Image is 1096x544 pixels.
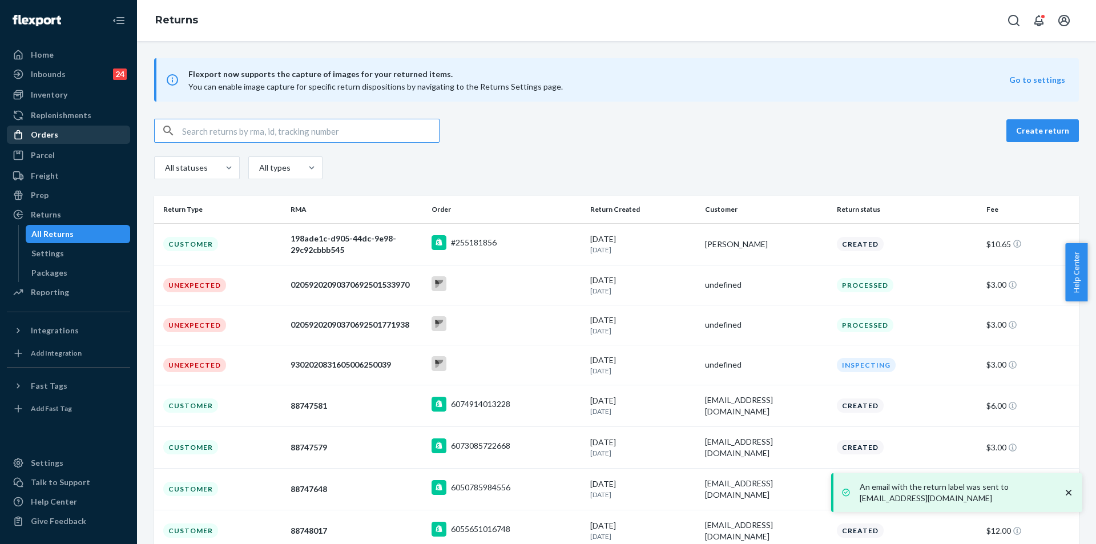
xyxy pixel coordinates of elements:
div: 88747648 [291,483,422,495]
input: Search returns by rma, id, tracking number [182,119,439,142]
div: Inbounds [31,68,66,80]
div: Processed [837,278,893,292]
div: Settings [31,248,64,259]
td: $6.00 [982,468,1079,510]
p: [DATE] [590,245,696,255]
div: Orders [31,129,58,140]
div: [DATE] [590,233,696,255]
div: 9302020831605006250039 [291,359,422,370]
p: [DATE] [590,490,696,499]
a: Returns [7,205,130,224]
a: All Returns [26,225,131,243]
div: Created [837,237,884,251]
div: Customer [163,523,218,538]
div: [DATE] [590,354,696,376]
button: Close Navigation [107,9,130,32]
p: [DATE] [590,286,696,296]
div: 88748017 [291,525,422,537]
div: Settings [31,457,63,469]
div: Inventory [31,89,67,100]
div: 6074914013228 [451,398,510,410]
div: Returns [31,209,61,220]
div: [PERSON_NAME] [705,239,828,250]
div: [DATE] [590,520,696,541]
th: Return Created [586,196,700,223]
div: All Returns [31,228,74,240]
div: [DATE] [590,395,696,416]
div: Unexpected [163,318,226,332]
div: Customer [163,440,218,454]
div: Created [837,398,884,413]
div: [DATE] [590,478,696,499]
div: Fast Tags [31,380,67,392]
th: Order [427,196,586,223]
p: [DATE] [590,326,696,336]
th: Return status [832,196,982,223]
div: 24 [113,68,127,80]
div: [EMAIL_ADDRESS][DOMAIN_NAME] [705,478,828,501]
div: Unexpected [163,358,226,372]
p: [DATE] [590,531,696,541]
div: Created [837,523,884,538]
a: Help Center [7,493,130,511]
button: Create return [1006,119,1079,142]
div: [EMAIL_ADDRESS][DOMAIN_NAME] [705,519,828,542]
div: Add Integration [31,348,82,358]
a: Packages [26,264,131,282]
div: Add Fast Tag [31,404,72,413]
div: Unexpected [163,278,226,292]
a: Talk to Support [7,473,130,491]
div: Prep [31,190,49,201]
div: Talk to Support [31,477,90,488]
div: 02059202090370692501771938 [291,319,422,331]
div: Packages [31,267,67,279]
a: Add Fast Tag [7,400,130,418]
div: Home [31,49,54,61]
a: Returns [155,14,198,26]
th: RMA [286,196,427,223]
a: Freight [7,167,130,185]
a: Orders [7,126,130,144]
div: 88747579 [291,442,422,453]
a: Replenishments [7,106,130,124]
a: Settings [26,244,131,263]
button: Help Center [1065,243,1087,301]
div: [EMAIL_ADDRESS][DOMAIN_NAME] [705,394,828,417]
p: [DATE] [590,366,696,376]
div: 6055651016748 [451,523,510,535]
td: $10.65 [982,223,1079,265]
button: Integrations [7,321,130,340]
div: [DATE] [590,275,696,296]
div: Inspecting [837,358,896,372]
svg: close toast [1063,487,1074,498]
td: $3.00 [982,265,1079,305]
button: Open account menu [1053,9,1075,32]
button: Fast Tags [7,377,130,395]
td: $3.00 [982,345,1079,385]
div: All statuses [165,162,206,174]
a: Reporting [7,283,130,301]
div: Replenishments [31,110,91,121]
a: Inbounds24 [7,65,130,83]
div: Created [837,440,884,454]
button: Give Feedback [7,512,130,530]
p: An email with the return label was sent to [EMAIL_ADDRESS][DOMAIN_NAME] [860,481,1051,504]
div: 88747581 [291,400,422,412]
a: Inventory [7,86,130,104]
div: Integrations [31,325,79,336]
a: Add Integration [7,344,130,362]
button: Open notifications [1027,9,1050,32]
span: Flexport now supports the capture of images for your returned items. [188,67,1009,81]
div: Freight [31,170,59,182]
img: Flexport logo [13,15,61,26]
td: $3.00 [982,426,1079,468]
div: undefined [705,319,828,331]
div: Customer [163,398,218,413]
div: 6073085722668 [451,440,510,452]
div: All types [259,162,289,174]
div: undefined [705,359,828,370]
span: You can enable image capture for specific return dispositions by navigating to the Returns Settin... [188,82,563,91]
button: Open Search Box [1002,9,1025,32]
a: Prep [7,186,130,204]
